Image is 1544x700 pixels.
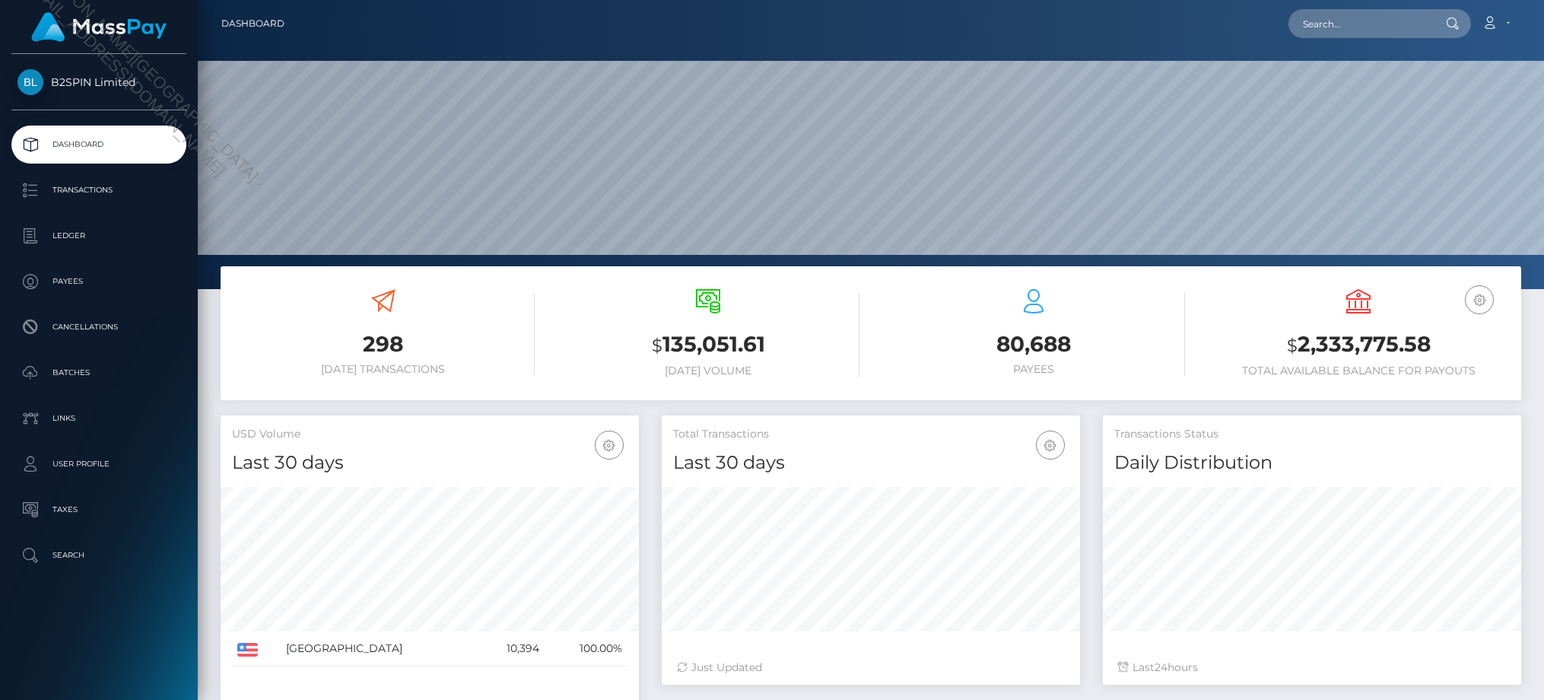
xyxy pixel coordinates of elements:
[1114,450,1510,476] h4: Daily Distribution
[652,335,662,356] small: $
[17,270,180,293] p: Payees
[11,354,186,392] a: Batches
[17,69,43,95] img: B2SPIN Limited
[17,407,180,430] p: Links
[1287,335,1298,356] small: $
[17,544,180,567] p: Search
[221,8,284,40] a: Dashboard
[882,329,1185,359] h3: 80,688
[1288,9,1431,38] input: Search...
[232,329,535,359] h3: 298
[17,133,180,156] p: Dashboard
[11,262,186,301] a: Payees
[1114,427,1510,442] h5: Transactions Status
[1208,329,1511,361] h3: 2,333,775.58
[1208,364,1511,377] h6: Total Available Balance for Payouts
[11,308,186,346] a: Cancellations
[1155,660,1168,674] span: 24
[17,316,180,339] p: Cancellations
[17,498,180,521] p: Taxes
[11,126,186,164] a: Dashboard
[237,643,258,657] img: US.png
[11,445,186,483] a: User Profile
[232,427,627,442] h5: USD Volume
[11,171,186,209] a: Transactions
[232,450,627,476] h4: Last 30 days
[31,12,167,42] img: MassPay Logo
[673,450,1069,476] h4: Last 30 days
[478,632,545,667] td: 10,394
[11,491,186,529] a: Taxes
[545,632,627,667] td: 100.00%
[11,217,186,255] a: Ledger
[11,536,186,574] a: Search
[17,361,180,384] p: Batches
[11,75,186,89] span: B2SPIN Limited
[17,453,180,476] p: User Profile
[558,364,860,377] h6: [DATE] Volume
[677,660,1065,676] div: Just Updated
[882,363,1185,376] h6: Payees
[11,399,186,437] a: Links
[1118,660,1506,676] div: Last hours
[17,179,180,202] p: Transactions
[17,224,180,247] p: Ledger
[281,632,478,667] td: [GEOGRAPHIC_DATA]
[232,363,535,376] h6: [DATE] Transactions
[558,329,860,361] h3: 135,051.61
[673,427,1069,442] h5: Total Transactions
